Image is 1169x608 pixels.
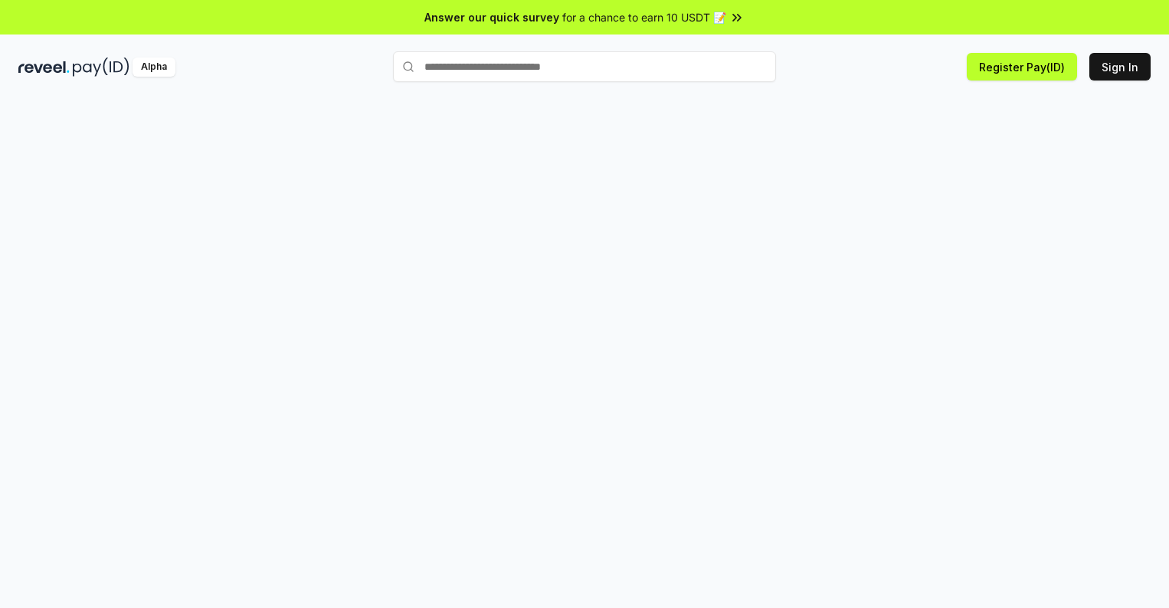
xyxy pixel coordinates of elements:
[73,58,129,77] img: pay_id
[133,58,175,77] div: Alpha
[18,58,70,77] img: reveel_dark
[562,9,726,25] span: for a chance to earn 10 USDT 📝
[1089,53,1151,81] button: Sign In
[967,53,1077,81] button: Register Pay(ID)
[424,9,559,25] span: Answer our quick survey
